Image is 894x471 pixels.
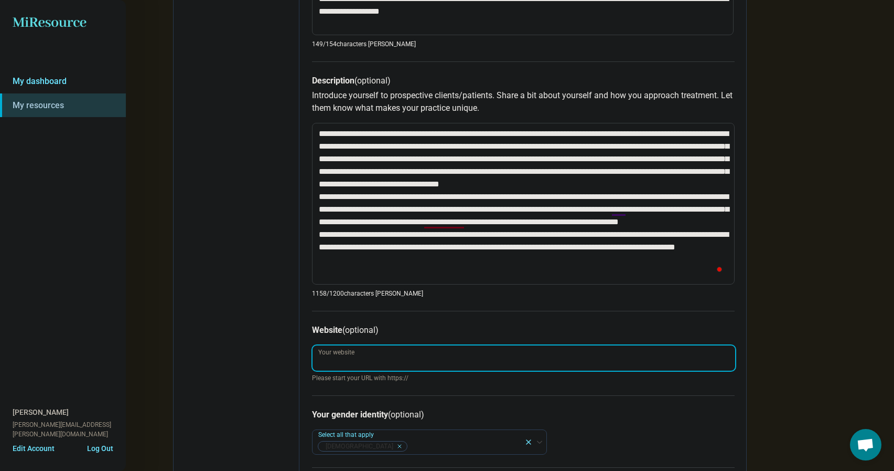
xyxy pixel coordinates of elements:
span: (optional) [388,410,424,420]
button: Log Out [87,443,113,452]
a: Open chat [850,429,881,460]
h3: Description [312,75,735,87]
span: Please start your URL with https:// [312,373,735,383]
textarea: To enrich screen reader interactions, please activate Accessibility in Grammarly extension settings [312,123,735,285]
span: (optional) [354,76,391,86]
span: [PERSON_NAME][EMAIL_ADDRESS][PERSON_NAME][DOMAIN_NAME] [13,420,126,439]
p: 1158/ 1200 characters [PERSON_NAME] [312,289,735,298]
span: (optional) [342,325,379,335]
label: Select all that apply [318,431,376,438]
span: [DEMOGRAPHIC_DATA] [318,442,396,452]
button: Edit Account [13,443,55,454]
label: Your website [318,349,354,355]
h3: Website [312,324,735,337]
p: Introduce yourself to prospective clients/patients. Share a bit about yourself and how you approa... [312,89,735,114]
p: 149/ 154 characters [PERSON_NAME] [312,39,735,49]
h3: Your gender identity [312,409,735,421]
span: [PERSON_NAME] [13,407,69,418]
